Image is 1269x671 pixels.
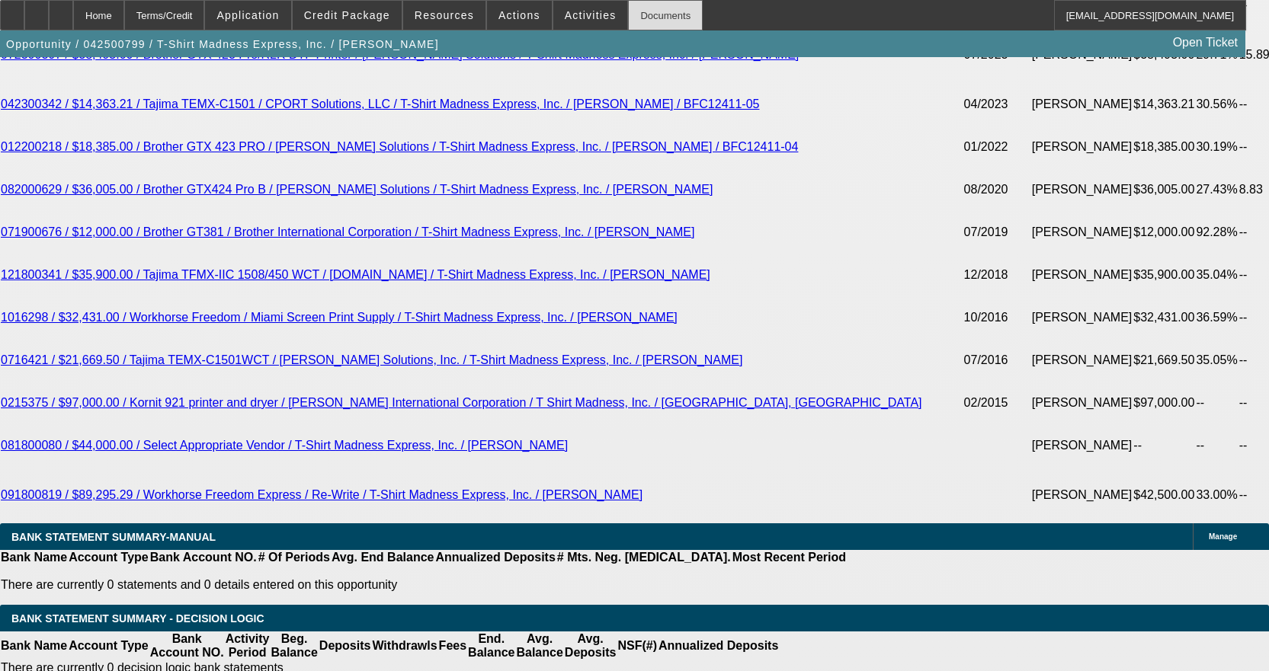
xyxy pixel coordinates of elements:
[732,550,847,565] th: Most Recent Period
[319,631,372,660] th: Deposits
[1133,168,1195,211] td: $36,005.00
[1031,168,1133,211] td: [PERSON_NAME]
[1133,382,1195,424] td: $97,000.00
[1,488,643,501] a: 091800819 / $89,295.29 / Workhorse Freedom Express / Re-Write / T-Shirt Madness Express, Inc. / [...
[438,631,467,660] th: Fees
[1031,382,1133,424] td: [PERSON_NAME]
[11,612,264,625] span: Bank Statement Summary - Decision Logic
[1031,467,1133,523] td: [PERSON_NAME]
[1133,126,1195,168] td: $18,385.00
[1,311,678,324] a: 1016298 / $32,431.00 / Workhorse Freedom / Miami Screen Print Supply / T-Shirt Madness Express, I...
[1,396,922,409] a: 0215375 / $97,000.00 / Kornit 921 printer and dryer / [PERSON_NAME] International Corporation / T...
[1133,254,1195,296] td: $35,900.00
[963,126,1031,168] td: 01/2022
[403,1,485,30] button: Resources
[963,211,1031,254] td: 07/2019
[1133,296,1195,339] td: $32,431.00
[565,9,617,21] span: Activities
[270,631,318,660] th: Beg. Balance
[498,9,540,21] span: Actions
[658,631,779,660] th: Annualized Deposits
[68,550,149,565] th: Account Type
[1133,211,1195,254] td: $12,000.00
[205,1,290,30] button: Application
[6,38,439,50] span: Opportunity / 042500799 / T-Shirt Madness Express, Inc. / [PERSON_NAME]
[515,631,563,660] th: Avg. Balance
[1195,168,1238,211] td: 27.43%
[149,631,225,660] th: Bank Account NO.
[1,140,798,153] a: 012200218 / $18,385.00 / Brother GTX 423 PRO / [PERSON_NAME] Solutions / T-Shirt Madness Express,...
[1,268,710,281] a: 121800341 / $35,900.00 / Tajima TFMX-IIC 1508/450 WCT / [DOMAIN_NAME] / T-Shirt Madness Express, ...
[1031,254,1133,296] td: [PERSON_NAME]
[1209,532,1237,541] span: Manage
[225,631,271,660] th: Activity Period
[149,550,258,565] th: Bank Account NO.
[258,550,331,565] th: # Of Periods
[1195,254,1238,296] td: 35.04%
[293,1,402,30] button: Credit Package
[1195,296,1238,339] td: 36.59%
[304,9,390,21] span: Credit Package
[1031,339,1133,382] td: [PERSON_NAME]
[1195,83,1238,126] td: 30.56%
[331,550,435,565] th: Avg. End Balance
[1195,211,1238,254] td: 92.28%
[1031,126,1133,168] td: [PERSON_NAME]
[556,550,732,565] th: # Mts. Neg. [MEDICAL_DATA].
[1,578,846,592] p: There are currently 0 statements and 0 details entered on this opportunity
[1195,382,1238,424] td: --
[963,339,1031,382] td: 07/2016
[963,382,1031,424] td: 02/2015
[564,631,617,660] th: Avg. Deposits
[1167,30,1244,56] a: Open Ticket
[415,9,474,21] span: Resources
[467,631,515,660] th: End. Balance
[11,531,216,543] span: BANK STATEMENT SUMMARY-MANUAL
[1,183,713,196] a: 082000629 / $36,005.00 / Brother GTX424 Pro B / [PERSON_NAME] Solutions / T-Shirt Madness Express...
[1,97,759,110] a: 042300342 / $14,363.21 / Tajima TEMX-C1501 / CPORT Solutions, LLC / T-Shirt Madness Express, Inc....
[1133,467,1195,523] td: $42,500.00
[434,550,556,565] th: Annualized Deposits
[1195,339,1238,382] td: 35.05%
[1031,211,1133,254] td: [PERSON_NAME]
[371,631,437,660] th: Withdrawls
[1133,83,1195,126] td: $14,363.21
[1133,339,1195,382] td: $21,669.50
[963,83,1031,126] td: 04/2023
[1195,126,1238,168] td: 30.19%
[216,9,279,21] span: Application
[1031,296,1133,339] td: [PERSON_NAME]
[617,631,658,660] th: NSF(#)
[1195,424,1238,467] td: --
[68,631,149,660] th: Account Type
[963,296,1031,339] td: 10/2016
[1195,467,1238,523] td: 33.00%
[1,439,568,452] a: 081800080 / $44,000.00 / Select Appropriate Vendor / T-Shirt Madness Express, Inc. / [PERSON_NAME]
[963,254,1031,296] td: 12/2018
[487,1,552,30] button: Actions
[1,225,694,238] a: 071900676 / $12,000.00 / Brother GT381 / Brother International Corporation / T-Shirt Madness Expr...
[1031,83,1133,126] td: [PERSON_NAME]
[1133,424,1195,467] td: --
[553,1,628,30] button: Activities
[963,168,1031,211] td: 08/2020
[1031,424,1133,467] td: [PERSON_NAME]
[1,353,742,366] a: 0716421 / $21,669.50 / Tajima TEMX-C1501WCT / [PERSON_NAME] Solutions, Inc. / T-Shirt Madness Exp...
